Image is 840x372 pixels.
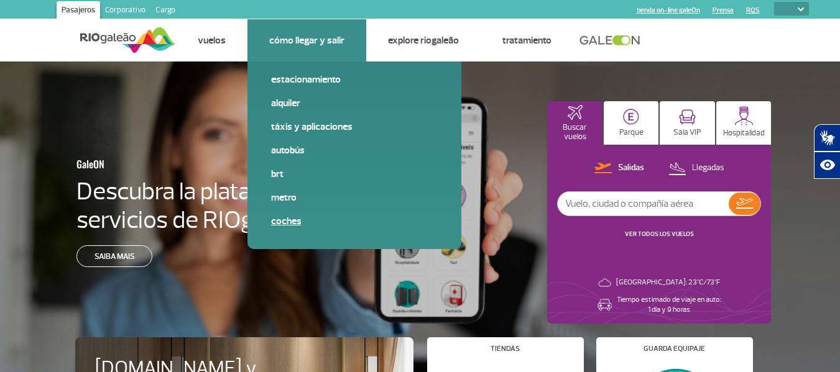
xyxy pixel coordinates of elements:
[644,345,705,352] h4: Guarda equipaje
[679,109,696,125] img: vipRoom.svg
[150,1,180,21] a: Cargo
[604,101,659,145] button: Parque
[591,160,648,176] button: Salidas
[621,229,698,239] button: VER TODOS LOS VUELOS
[665,160,728,176] button: Llegadas
[76,245,152,267] a: Saiba mais
[616,278,720,288] p: [GEOGRAPHIC_DATA]: 23°C/73°F
[814,124,840,179] div: Plugin de acessibilidade da Hand Talk.
[271,214,438,228] a: Coches
[814,152,840,179] button: Abrir recursos assistivos.
[76,151,284,177] h3: GaleON
[271,120,438,134] a: Táxis y aplicaciones
[269,34,344,47] a: Cómo llegar y salir
[637,6,700,14] a: tienda on-line galeOn
[271,167,438,181] a: BRT
[723,129,765,138] p: Hospitalidad
[271,73,438,86] a: Estacionamiento
[660,101,715,145] button: Sala VIP
[623,109,639,125] img: carParkingHome.svg
[619,128,644,137] p: Parque
[568,105,583,120] img: airplaneHomeActive.svg
[76,177,345,234] h4: Descubra la plataforma de servicios de RIOgaleão
[502,34,552,47] a: Tratamiento
[716,101,772,145] button: Hospitalidad
[57,1,100,21] a: Pasajeros
[271,191,438,204] a: Metro
[814,124,840,152] button: Abrir tradutor de língua de sinais.
[491,345,520,352] h4: Tiendas
[734,106,754,125] img: hospitality.svg
[692,162,724,174] p: Llegadas
[553,123,596,142] p: Buscar vuelos
[271,96,438,110] a: Alquiler
[617,295,721,315] p: Tiempo estimado de viaje en auto: 1 día y 9 horas
[388,34,459,47] a: Explore RIOgaleão
[618,162,644,174] p: Salidas
[271,143,438,157] a: Autobús
[547,101,602,145] button: Buscar vuelos
[198,34,226,47] a: Vuelos
[558,192,729,215] input: Vuelo, ciudad o compañía aérea
[673,128,701,137] p: Sala VIP
[625,230,694,238] a: VER TODOS LOS VUELOS
[746,6,760,14] a: RQS
[713,6,734,14] a: Prensa
[100,1,150,21] a: Corporativo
